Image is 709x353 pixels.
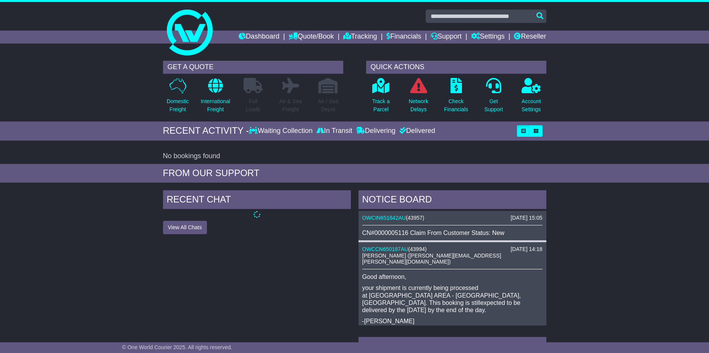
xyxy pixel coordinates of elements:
[362,246,543,253] div: ( )
[163,190,351,211] div: RECENT CHAT
[397,127,435,135] div: Delivered
[484,97,503,113] p: Get Support
[200,78,231,118] a: InternationalFreight
[163,125,249,136] div: RECENT ACTIVITY -
[239,31,279,44] a: Dashboard
[444,97,468,113] p: Check Financials
[166,78,189,118] a: DomesticFreight
[279,97,302,113] p: Air & Sea Freight
[510,215,542,221] div: [DATE] 15:05
[366,61,546,74] div: QUICK ACTIONS
[163,61,343,74] div: GET A QUOTE
[386,31,421,44] a: Financials
[514,31,546,44] a: Reseller
[244,97,263,113] p: Full Loads
[122,344,233,350] span: © One World Courier 2025. All rights reserved.
[315,127,354,135] div: In Transit
[163,152,546,160] div: No bookings found
[362,253,501,265] span: [PERSON_NAME] ([PERSON_NAME][EMAIL_ADDRESS][PERSON_NAME][DOMAIN_NAME])
[372,97,390,113] p: Track a Parcel
[362,229,543,236] div: CN#0000005116 Claim From Customer Status: New
[289,31,334,44] a: Quote/Book
[362,215,406,221] a: OWCIN651842AU
[471,31,505,44] a: Settings
[249,127,314,135] div: Waiting Collection
[410,246,425,252] span: 43994
[409,97,428,113] p: Network Delays
[201,97,230,113] p: International Freight
[362,215,543,221] div: ( )
[510,246,542,253] div: [DATE] 14:18
[431,31,462,44] a: Support
[166,97,189,113] p: Domestic Freight
[163,168,546,179] div: FROM OUR SUPPORT
[362,284,543,314] p: your shipment is currently being processed at [GEOGRAPHIC_DATA] AREA - [GEOGRAPHIC_DATA], [GEOGRA...
[408,215,423,221] span: 43957
[372,78,390,118] a: Track aParcel
[362,246,409,252] a: OWCCN650187AU
[362,317,543,325] p: -[PERSON_NAME]
[521,78,541,118] a: AccountSettings
[318,97,339,113] p: Air / Sea Depot
[362,273,543,280] p: Good afternoon,
[522,97,541,113] p: Account Settings
[444,78,468,118] a: CheckFinancials
[484,78,503,118] a: GetSupport
[343,31,377,44] a: Tracking
[163,221,207,234] button: View All Chats
[359,190,546,211] div: NOTICE BOARD
[408,78,428,118] a: NetworkDelays
[354,127,397,135] div: Delivering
